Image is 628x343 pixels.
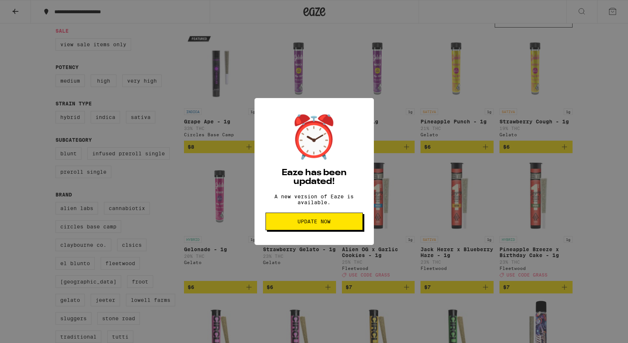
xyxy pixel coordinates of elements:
[4,5,53,11] span: Hi. Need any help?
[266,169,363,186] h2: Eaze has been updated!
[266,194,363,205] p: A new version of Eaze is available.
[297,219,331,224] span: Update Now
[288,113,340,161] div: ⏰
[266,213,363,230] button: Update Now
